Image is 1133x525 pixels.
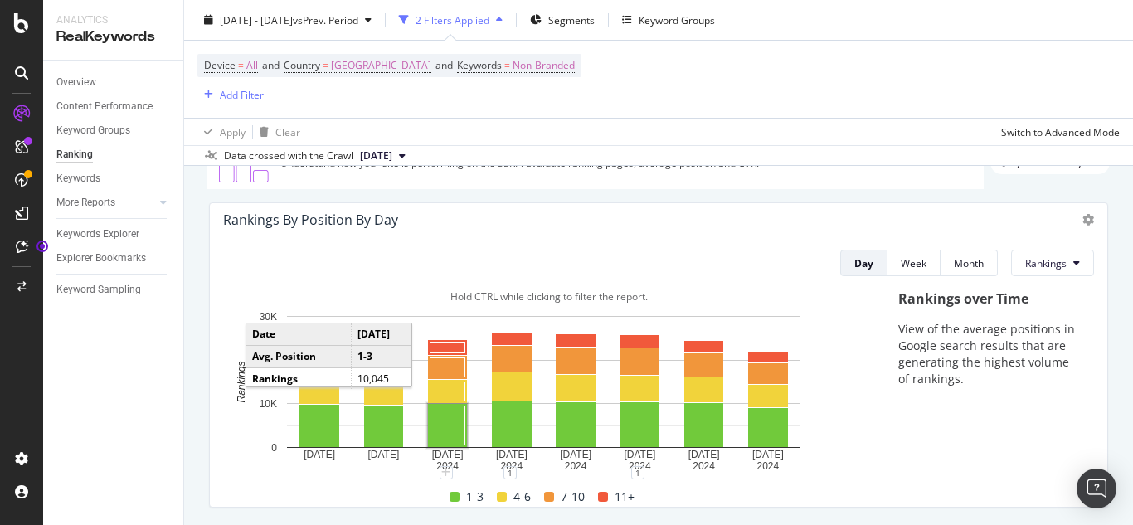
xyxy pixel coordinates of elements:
[56,98,172,115] a: Content Performance
[56,170,100,187] div: Keywords
[1077,469,1116,508] div: Open Intercom Messenger
[56,194,115,211] div: More Reports
[56,226,172,243] a: Keywords Explorer
[253,119,300,145] button: Clear
[260,355,277,367] text: 20K
[56,13,170,27] div: Analytics
[223,211,398,228] div: Rankings By Position By Day
[639,12,715,27] div: Keyword Groups
[224,148,353,163] div: Data crossed with the Crawl
[560,450,591,461] text: [DATE]
[56,74,96,91] div: Overview
[260,311,277,323] text: 30K
[1025,256,1067,270] span: Rankings
[435,58,453,72] span: and
[513,54,575,77] span: Non-Branded
[56,122,130,139] div: Keyword Groups
[624,450,655,461] text: [DATE]
[561,487,585,507] span: 7-10
[941,250,998,276] button: Month
[56,250,146,267] div: Explorer Bookmarks
[223,289,875,304] div: Hold CTRL while clicking to filter the report.
[898,289,1078,309] div: Rankings over Time
[56,281,141,299] div: Keyword Sampling
[615,7,722,33] button: Keyword Groups
[284,58,320,72] span: Country
[56,226,139,243] div: Keywords Explorer
[271,442,277,454] text: 0
[353,146,412,166] button: [DATE]
[35,239,50,254] div: Tooltip anchor
[631,466,644,479] div: 1
[260,398,277,410] text: 10K
[197,85,264,105] button: Add Filter
[954,256,984,270] div: Month
[220,12,293,27] span: [DATE] - [DATE]
[1001,124,1120,139] div: Switch to Advanced Mode
[757,461,780,473] text: 2024
[56,27,170,46] div: RealKeywords
[440,466,453,479] div: plus
[457,58,502,72] span: Keywords
[56,170,172,187] a: Keywords
[220,124,246,139] div: Apply
[887,250,941,276] button: Week
[513,487,531,507] span: 4-6
[220,87,264,101] div: Add Filter
[56,74,172,91] a: Overview
[523,7,601,33] button: Segments
[236,362,247,403] text: Rankings
[466,487,484,507] span: 1-3
[629,461,651,473] text: 2024
[503,466,517,479] div: 1
[840,250,887,276] button: Day
[56,146,93,163] div: Ranking
[323,58,328,72] span: =
[56,250,172,267] a: Explorer Bookmarks
[501,461,523,473] text: 2024
[901,256,926,270] div: Week
[197,119,246,145] button: Apply
[293,12,358,27] span: vs Prev. Period
[496,450,528,461] text: [DATE]
[548,12,595,27] span: Segments
[204,58,236,72] span: Device
[752,450,784,461] text: [DATE]
[238,58,244,72] span: =
[360,148,392,163] span: 2024 Oct. 2nd
[432,450,464,461] text: [DATE]
[1011,250,1094,276] button: Rankings
[367,450,399,461] text: [DATE]
[416,12,489,27] div: 2 Filters Applied
[615,487,635,507] span: 11+
[246,54,258,77] span: All
[994,119,1120,145] button: Switch to Advanced Mode
[262,58,280,72] span: and
[56,281,172,299] a: Keyword Sampling
[56,98,153,115] div: Content Performance
[331,54,431,77] span: [GEOGRAPHIC_DATA]
[693,461,715,473] text: 2024
[504,58,510,72] span: =
[1009,158,1103,168] span: By website & by URL
[392,7,509,33] button: 2 Filters Applied
[56,146,172,163] a: Ranking
[898,321,1078,387] p: View of the average positions in Google search results that are generating the highest volume of ...
[304,450,335,461] text: [DATE]
[56,122,172,139] a: Keyword Groups
[854,256,873,270] div: Day
[197,7,378,33] button: [DATE] - [DATE]vsPrev. Period
[275,124,300,139] div: Clear
[565,461,587,473] text: 2024
[436,461,459,473] text: 2024
[56,194,155,211] a: More Reports
[223,308,865,473] svg: A chart.
[688,450,720,461] text: [DATE]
